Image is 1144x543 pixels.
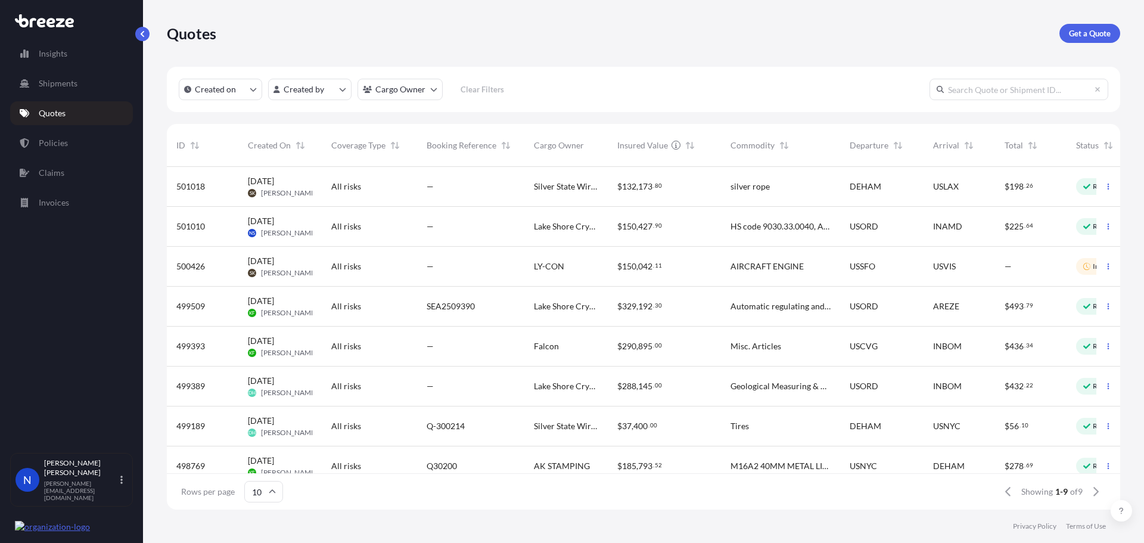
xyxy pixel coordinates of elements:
[933,420,960,432] span: USNYC
[1005,382,1009,390] span: $
[499,138,513,153] button: Sort
[638,462,652,470] span: 793
[261,308,318,318] span: [PERSON_NAME]
[1005,139,1023,151] span: Total
[1024,303,1025,308] span: .
[534,221,598,232] span: Lake Shore Cryotronics Inc
[653,224,654,228] span: .
[10,131,133,155] a: Policies
[850,380,878,392] span: USORD
[638,382,652,390] span: 145
[730,300,831,312] span: Automatic regulating and controlling instruments & 8607 VSM system
[850,221,878,232] span: USORD
[1093,262,1124,271] p: In Review
[636,302,638,311] span: ,
[653,383,654,387] span: .
[10,101,133,125] a: Quotes
[534,139,584,151] span: Cargo Owner
[1024,224,1025,228] span: .
[261,348,318,358] span: [PERSON_NAME]
[1024,184,1025,188] span: .
[622,182,636,191] span: 132
[427,460,457,472] span: Q30200
[1101,138,1115,153] button: Sort
[1021,423,1028,427] span: 10
[261,428,318,437] span: [PERSON_NAME]
[331,300,361,312] span: All risks
[534,300,598,312] span: Lake Shore Cryotronics
[427,340,434,352] span: —
[730,380,831,392] span: Geological Measuring & Analysis Instruments
[427,300,475,312] span: SEA2509390
[730,181,770,193] span: silver rope
[1009,382,1024,390] span: 432
[427,420,465,432] span: Q-300214
[655,383,662,387] span: 00
[427,380,434,392] span: —
[655,263,662,268] span: 11
[636,342,638,350] span: ,
[331,420,361,432] span: All risks
[622,302,636,311] span: 329
[1009,422,1019,430] span: 56
[850,181,881,193] span: DEHAM
[10,161,133,185] a: Claims
[730,139,775,151] span: Commodity
[1093,381,1113,391] p: Ready
[1019,423,1021,427] span: .
[933,460,965,472] span: DEHAM
[1026,184,1033,188] span: 26
[933,181,959,193] span: USLAX
[10,42,133,66] a: Insights
[249,467,255,479] span: KF
[1005,182,1009,191] span: $
[1024,463,1025,467] span: .
[375,83,425,95] p: Cargo Owner
[250,187,255,199] span: SK
[850,340,878,352] span: USCVG
[534,340,559,352] span: Falcon
[331,340,361,352] span: All risks
[534,380,598,392] span: Lake Shore Cryotronics
[261,388,318,398] span: [PERSON_NAME]
[1009,182,1024,191] span: 198
[653,303,654,308] span: .
[622,462,636,470] span: 185
[638,342,652,350] span: 895
[617,302,622,311] span: $
[39,197,69,209] p: Invoices
[655,224,662,228] span: 90
[655,184,662,188] span: 80
[39,137,68,149] p: Policies
[1066,522,1106,531] a: Terms of Use
[331,260,361,272] span: All risks
[249,307,255,319] span: KF
[638,302,652,311] span: 192
[622,422,632,430] span: 37
[188,138,202,153] button: Sort
[249,347,255,359] span: KF
[622,222,636,231] span: 150
[655,303,662,308] span: 30
[427,181,434,193] span: —
[1025,138,1040,153] button: Sort
[179,79,262,100] button: createdOn Filter options
[1055,486,1068,498] span: 1-9
[1009,302,1024,311] span: 493
[427,221,434,232] span: —
[962,138,976,153] button: Sort
[633,422,648,430] span: 400
[248,139,291,151] span: Created On
[891,138,905,153] button: Sort
[650,423,657,427] span: 00
[617,342,622,350] span: $
[929,79,1108,100] input: Search Quote or Shipment ID...
[261,228,318,238] span: [PERSON_NAME]
[730,340,781,352] span: Misc. Articles
[427,260,434,272] span: —
[331,380,361,392] span: All risks
[850,420,881,432] span: DEHAM
[653,184,654,188] span: .
[617,222,622,231] span: $
[176,420,205,432] span: 499189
